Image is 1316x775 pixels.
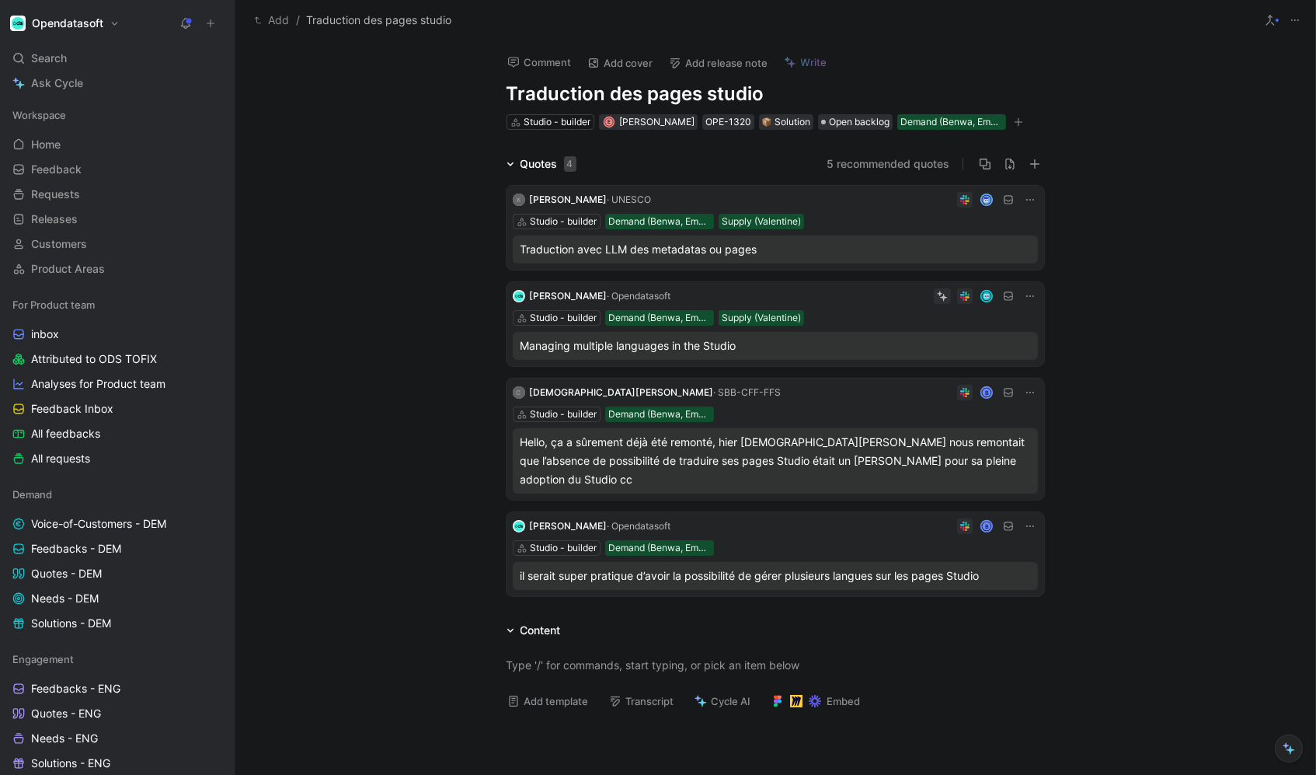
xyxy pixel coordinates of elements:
a: Solutions - ENG [6,752,228,775]
span: Ask Cycle [31,74,83,93]
span: inbox [31,326,59,342]
button: View actions [206,326,221,342]
span: Engagement [12,651,74,667]
div: For Product teaminboxAttributed to ODS TOFIXAnalyses for Product teamFeedback InboxAll feedbacksA... [6,293,228,470]
div: 4 [564,156,576,172]
div: Content [520,621,561,640]
a: Customers [6,232,228,256]
a: Product Areas [6,257,228,281]
span: Demand [12,487,52,502]
button: OpendatasoftOpendatasoft [6,12,124,34]
div: Studio - builder [530,407,597,422]
span: Search [31,49,67,68]
span: Feedback [31,162,82,177]
span: · SBB-CFF-FFS [714,386,782,398]
a: Needs - DEM [6,587,228,610]
div: Studio - builder [524,114,590,130]
span: · Opendatasoft [608,290,671,302]
span: [PERSON_NAME] [619,116,695,127]
span: Analyses for Product team [31,376,165,392]
button: Add release note [662,52,775,74]
a: Feedback [6,158,228,181]
div: Search [6,47,228,70]
span: Needs - ENG [31,731,98,746]
div: Workspace [6,103,228,127]
h1: Traduction des pages studio [507,82,1044,106]
div: K [513,194,525,206]
span: Open backlog [829,114,890,130]
div: Demand (Benwa, Emeline) [608,540,711,556]
button: View actions [206,426,221,442]
button: View actions [206,516,221,532]
div: B [981,388,991,398]
img: 📦 [762,117,771,127]
div: 📦Solution [759,114,813,130]
button: View actions [206,376,221,392]
span: Customers [31,236,87,252]
div: E [605,118,614,127]
a: Releases [6,208,228,231]
div: Hello, ça a sûrement déjà été remonté, hier [DEMOGRAPHIC_DATA][PERSON_NAME] nous remontait que l’... [520,433,1030,489]
div: OPE-1320 [705,114,751,130]
h1: Opendatasoft [32,16,103,30]
a: inbox [6,323,228,346]
a: Requests [6,183,228,206]
span: Quotes - ENG [31,706,101,721]
div: Quotes [520,155,576,173]
div: Studio - builder [530,310,597,326]
button: View actions [206,541,221,557]
span: Requests [31,187,80,202]
a: Feedbacks - ENG [6,677,228,700]
button: View actions [206,706,221,721]
a: Quotes - ENG [6,702,228,725]
span: Feedback Inbox [31,401,113,417]
div: B [981,522,991,532]
div: For Product team [6,293,228,316]
div: EngagementFeedbacks - ENGQuotes - ENGNeeds - ENGSolutions - ENG [6,648,228,775]
span: [PERSON_NAME] [530,520,608,532]
a: All feedbacks [6,422,228,445]
span: [DEMOGRAPHIC_DATA][PERSON_NAME] [530,386,714,398]
div: Supply (Valentine) [722,310,801,326]
span: For Product team [12,297,95,312]
a: Voice-of-Customers - DEM [6,512,228,536]
div: Quotes4 [500,155,583,173]
button: View actions [206,681,221,696]
a: Needs - ENG [6,727,228,750]
div: Demand (Benwa, Emeline) [608,407,711,422]
span: Traduction des pages studio [306,11,451,30]
button: View actions [206,401,221,417]
span: Releases [31,211,78,227]
div: Demand (Benwa, Emeline) [608,214,711,229]
img: logo [513,520,525,532]
span: · UNESCO [608,194,652,205]
span: Feedbacks - ENG [31,681,120,696]
button: View actions [206,591,221,606]
span: Home [31,137,61,152]
span: Solutions - ENG [31,756,110,771]
div: C [513,386,525,399]
button: Cycle AI [688,690,758,712]
span: Feedbacks - DEM [31,541,121,557]
div: DemandVoice-of-Customers - DEMFeedbacks - DEMQuotes - DEMNeeds - DEMSolutions - DEM [6,483,228,635]
div: Demand (Benwa, Emeline) [900,114,1003,130]
span: Workspace [12,107,66,123]
div: Supply (Valentine) [722,214,801,229]
button: Add [250,11,293,30]
div: Content [500,621,567,640]
a: All requests [6,447,228,470]
a: Feedbacks - DEM [6,537,228,560]
button: View actions [206,451,221,466]
div: Engagement [6,648,228,671]
span: [PERSON_NAME] [530,290,608,302]
div: Managing multiple languages in the Studio [520,337,1030,355]
button: Embed [764,690,868,712]
div: Studio - builder [530,214,597,229]
div: Solution [762,114,810,130]
button: Write [777,51,834,73]
span: All requests [31,451,90,466]
a: Ask Cycle [6,72,228,95]
a: Home [6,133,228,156]
button: View actions [206,566,221,581]
div: Demand (Benwa, Emeline) [608,310,711,326]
